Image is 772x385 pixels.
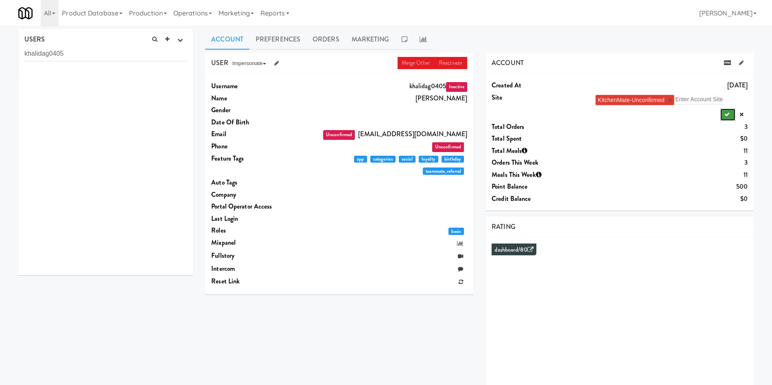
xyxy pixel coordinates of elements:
span: social [399,156,416,163]
dd: [EMAIL_ADDRESS][DOMAIN_NAME] [314,128,467,140]
dd: 11 [594,145,748,157]
dt: Total Spent [492,133,594,145]
button: Impersonate [228,57,270,70]
dd: 3 [594,157,748,169]
dt: Username [211,80,314,92]
span: basic [448,228,464,235]
dt: Orders This Week [492,157,594,169]
span: USERS [24,35,45,44]
a: Orders [306,29,346,50]
input: Search user [24,46,187,61]
li: KitchenMate-Unconfirmed × [595,95,675,105]
span: loyalty [419,156,438,163]
span: Unconfirmed [323,130,355,140]
dt: Mixpanel [211,237,314,249]
dt: Company [211,189,314,201]
a: Marketing [346,29,396,50]
dt: Intercom [211,263,314,275]
dt: Date Of Birth [211,116,314,128]
span: KitchenMate-Unconfirmed [598,97,665,103]
dd: 500 [594,181,748,193]
dd: khalidag0405 [314,80,467,92]
dt: Meals This Week [492,169,594,181]
a: Preferences [249,29,306,50]
dt: Auto Tags [211,176,314,189]
input: Enter Account Site [675,94,724,104]
dt: Email [211,128,314,140]
dt: Total Orders [492,121,594,133]
div: KitchenMate-Unconfirmed × [594,94,748,107]
dd: $0 [594,133,748,145]
a: × [668,97,672,104]
dt: Roles [211,224,314,237]
dt: Point Balance [492,181,594,193]
dt: Created at [492,79,594,91]
span: categories [370,156,396,163]
dt: Name [211,92,314,104]
span: USER [211,58,228,67]
span: ACCOUNT [492,58,524,67]
a: Reactivate [435,57,467,69]
span: RATING [492,222,516,231]
dt: Portal Operator Access [211,200,314,213]
dt: Credit Balance [492,193,594,205]
dt: Total Meals [492,145,594,157]
img: Micromart [18,6,33,20]
span: Unconfirmed [432,142,464,152]
dd: 3 [594,121,748,133]
dd: 11 [594,169,748,181]
span: Inactive [446,82,467,92]
dt: Feature Tags [211,152,314,165]
dt: Last login [211,213,314,225]
a: Merge Other [398,57,435,69]
dt: Site [492,91,594,104]
dd: [DATE] [594,79,748,91]
a: dashboard/80 [494,246,533,254]
dt: Reset link [211,275,314,287]
span: teammate_referral [423,167,464,175]
a: Account [205,29,249,50]
span: birthday [442,156,464,163]
dd: $0 [594,193,748,205]
dt: Fullstory [211,250,314,262]
dd: [PERSON_NAME] [314,92,467,104]
span: app [354,156,367,163]
dt: Gender [211,104,314,116]
dt: Phone [211,140,314,152]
